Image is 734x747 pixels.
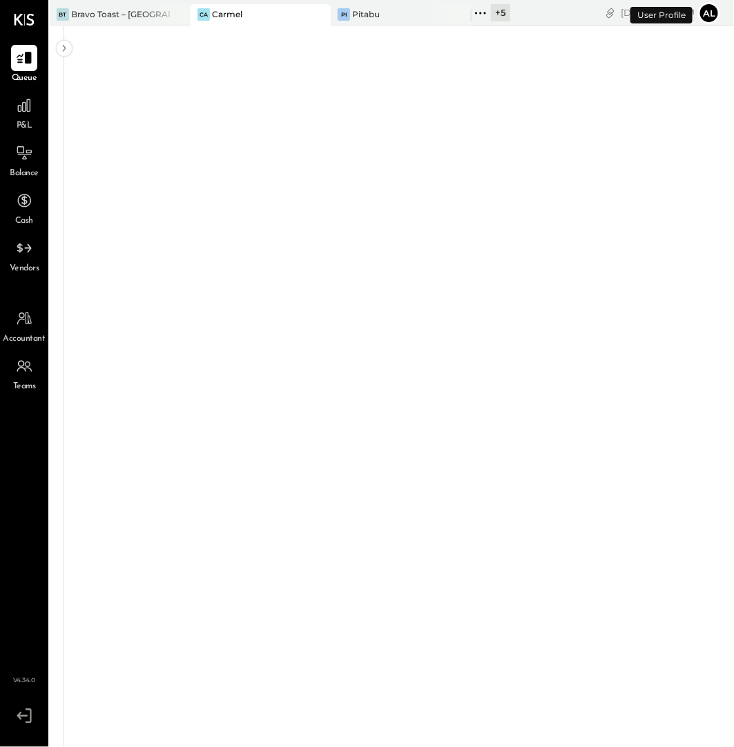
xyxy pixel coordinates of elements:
[17,120,32,132] span: P&L
[3,333,46,346] span: Accountant
[1,235,48,275] a: Vendors
[10,263,39,275] span: Vendors
[352,8,380,20] div: Pitabu
[1,92,48,132] a: P&L
[1,353,48,393] a: Teams
[1,45,48,85] a: Queue
[57,8,69,21] div: BT
[13,381,36,393] span: Teams
[12,72,37,85] span: Queue
[621,6,695,19] div: [DATE]
[10,168,39,180] span: Balance
[630,7,693,23] div: User Profile
[197,8,210,21] div: Ca
[212,8,242,20] div: Carmel
[603,6,617,20] div: copy link
[338,8,350,21] div: Pi
[1,306,48,346] a: Accountant
[15,215,33,228] span: Cash
[1,188,48,228] a: Cash
[71,8,170,20] div: Bravo Toast – [GEOGRAPHIC_DATA]
[491,4,510,21] div: + 5
[1,140,48,180] a: Balance
[698,2,720,24] button: Al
